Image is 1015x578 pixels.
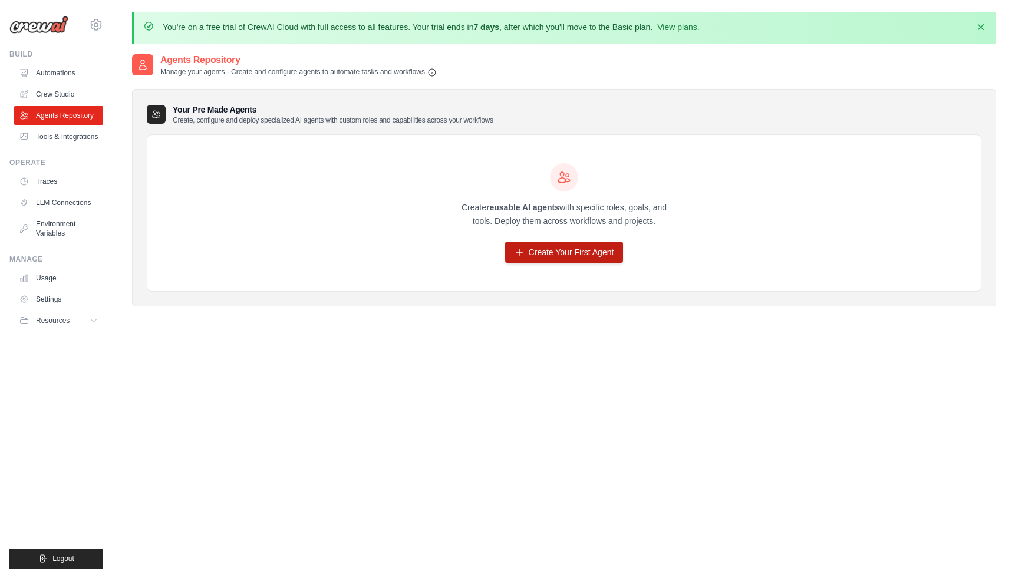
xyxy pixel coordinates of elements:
strong: 7 days [473,22,499,32]
p: Create, configure and deploy specialized AI agents with custom roles and capabilities across your... [173,115,493,125]
div: Manage [9,255,103,264]
a: Automations [14,64,103,82]
img: Logo [9,16,68,34]
strong: reusable AI agents [486,203,559,212]
button: Logout [9,549,103,569]
a: Tools & Integrations [14,127,103,146]
a: Settings [14,290,103,309]
a: Crew Studio [14,85,103,104]
h2: Agents Repository [160,53,437,67]
p: Create with specific roles, goals, and tools. Deploy them across workflows and projects. [451,201,677,228]
h3: Your Pre Made Agents [173,104,493,125]
p: Manage your agents - Create and configure agents to automate tasks and workflows [160,67,437,77]
a: Create Your First Agent [505,242,624,263]
div: Operate [9,158,103,167]
a: Environment Variables [14,214,103,243]
a: LLM Connections [14,193,103,212]
span: Logout [52,554,74,563]
a: Usage [14,269,103,288]
a: Agents Repository [14,106,103,125]
span: Resources [36,316,70,325]
button: Resources [14,311,103,330]
div: Build [9,49,103,59]
a: View plans [657,22,697,32]
p: You're on a free trial of CrewAI Cloud with full access to all features. Your trial ends in , aft... [163,21,700,33]
a: Traces [14,172,103,191]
